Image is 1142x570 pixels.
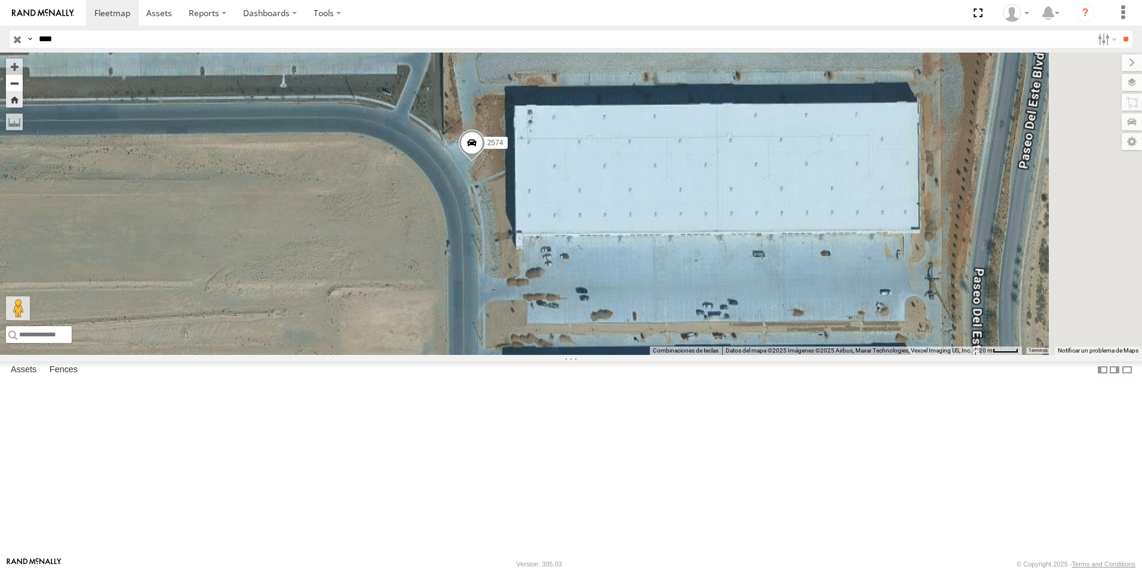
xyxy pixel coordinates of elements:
[999,4,1033,22] div: Zulma Brisa Rios
[1017,560,1135,568] div: © Copyright 2025 -
[5,361,42,378] label: Assets
[6,75,23,91] button: Zoom out
[517,560,562,568] div: Version: 305.03
[979,347,993,354] span: 20 m
[1093,30,1119,48] label: Search Filter Options
[12,9,74,17] img: rand-logo.svg
[1121,361,1133,379] label: Hide Summary Table
[25,30,35,48] label: Search Query
[6,114,23,130] label: Measure
[6,296,30,320] button: Arrastra al hombrecito al mapa para abrir Street View
[6,59,23,75] button: Zoom in
[44,361,84,378] label: Fences
[1097,361,1109,379] label: Dock Summary Table to the Left
[6,91,23,108] button: Zoom Home
[975,347,1022,355] button: Escala del mapa: 20 m por 39 píxeles
[487,139,504,148] span: 2574
[1109,361,1120,379] label: Dock Summary Table to the Right
[7,558,62,570] a: Visit our Website
[1076,4,1095,23] i: ?
[653,347,719,355] button: Combinaciones de teclas
[1072,560,1135,568] a: Terms and Conditions
[726,347,972,354] span: Datos del mapa ©2025 Imágenes ©2025 Airbus, Maxar Technologies, Vexcel Imaging US, Inc.
[1029,348,1048,353] a: Términos
[1058,347,1138,354] a: Notificar un problema de Maps
[1122,133,1142,150] label: Map Settings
